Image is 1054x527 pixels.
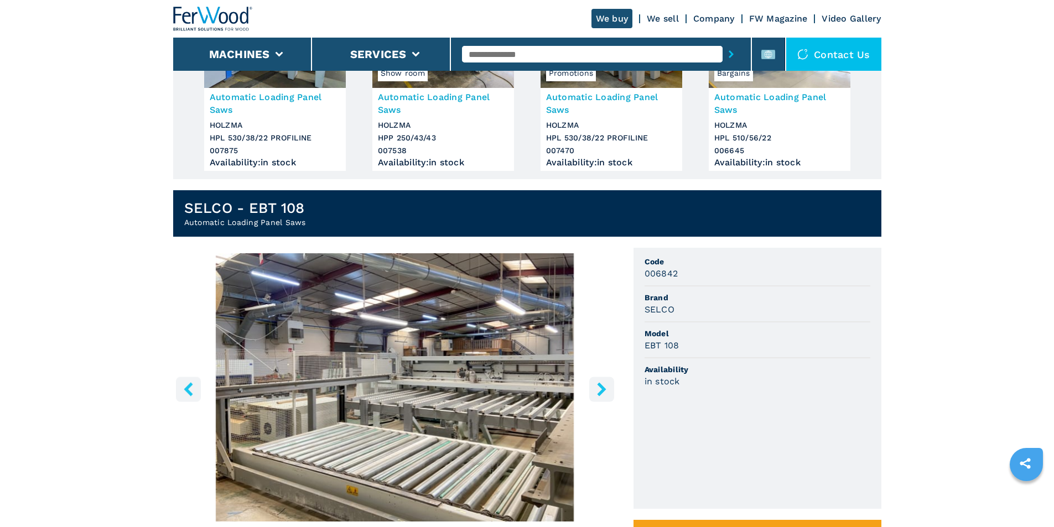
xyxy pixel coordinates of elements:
[797,49,808,60] img: Contact us
[210,91,340,116] h3: Automatic Loading Panel Saws
[378,160,508,165] div: Availability : in stock
[1007,477,1046,519] iframe: Chat
[173,7,253,31] img: Ferwood
[749,13,808,24] a: FW Magazine
[645,375,680,388] h3: in stock
[210,119,340,157] h3: HOLZMA HPL 530/38/22 PROFILINE 007875
[350,48,407,61] button: Services
[589,377,614,401] button: right-button
[647,13,679,24] a: We sell
[822,13,881,24] a: Video Gallery
[546,160,677,165] div: Availability : in stock
[204,5,346,171] a: Automatic Loading Panel Saws HOLZMA HPL 530/38/22 PROFILINEAutomatic Loading Panel SawsHOLZMAHPL ...
[645,256,870,267] span: Code
[645,303,674,316] h3: SELCO
[714,65,753,81] span: Bargains
[546,119,677,157] h3: HOLZMA HPL 530/38/22 PROFILINE 007470
[184,217,306,228] h2: Automatic Loading Panel Saws
[546,91,677,116] h3: Automatic Loading Panel Saws
[372,5,514,171] a: Automatic Loading Panel Saws HOLZMA HPP 250/43/43Show room007538Automatic Loading Panel SawsHOLZM...
[645,364,870,375] span: Availability
[184,199,306,217] h1: SELCO - EBT 108
[209,48,270,61] button: Machines
[709,5,850,171] a: Automatic Loading Panel Saws HOLZMA HPL 510/56/22BargainsPromotions006645Automatic Loading Panel ...
[714,119,845,157] h3: HOLZMA HPL 510/56/22 006645
[645,292,870,303] span: Brand
[173,253,617,521] div: Go to Slide 4
[1011,450,1039,477] a: sharethis
[176,377,201,401] button: left-button
[645,267,678,280] h3: 006842
[210,160,340,165] div: Availability : in stock
[723,41,740,67] button: submit-button
[378,65,428,81] span: Show room
[378,91,508,116] h3: Automatic Loading Panel Saws
[786,38,881,71] div: Contact us
[645,339,679,352] h3: EBT 108
[591,9,633,28] a: We buy
[714,160,845,165] div: Availability : in stock
[645,328,870,339] span: Model
[693,13,735,24] a: Company
[173,253,617,521] img: Automatic Loading Panel Saws SELCO EBT 108
[541,5,682,171] a: Automatic Loading Panel Saws HOLZMA HPL 530/38/22 PROFILINEPromotions007470Automatic Loading Pane...
[378,119,508,157] h3: HOLZMA HPP 250/43/43 007538
[714,91,845,116] h3: Automatic Loading Panel Saws
[546,65,596,81] span: Promotions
